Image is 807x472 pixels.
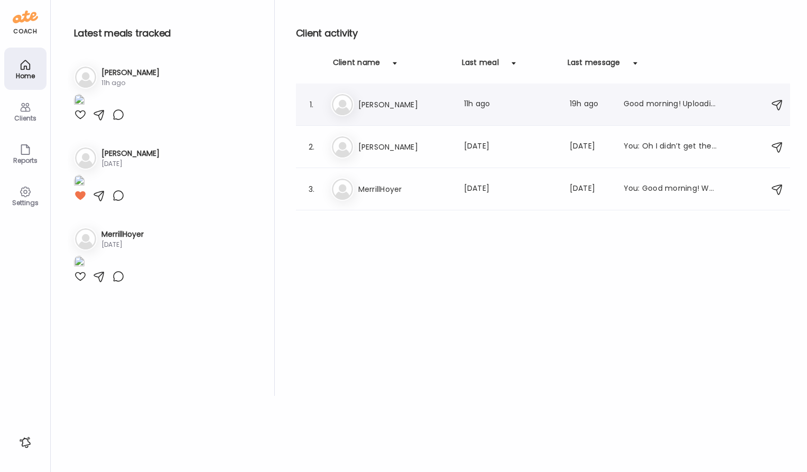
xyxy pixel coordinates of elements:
img: images%2FqJoNe1hkvIWtk9cWJLFtxKe1mFj2%2Ffw1wPyRPL0unKO6etOq2%2FrDDgJi0J4KKppHilvf4c_1080 [74,256,85,270]
h3: [PERSON_NAME] [101,148,160,159]
div: [DATE] [570,183,611,196]
h3: MerrillHoyer [101,229,144,240]
div: You: Oh I didn’t get the message! Ok- will miss you, [PERSON_NAME], but I KNOW you’ve got this!! ... [624,141,717,153]
div: Last meal [462,57,499,74]
div: coach [13,27,37,36]
div: 1. [305,98,318,111]
h3: [PERSON_NAME] [358,98,451,111]
h3: [PERSON_NAME] [101,67,160,78]
div: [DATE] [570,141,611,153]
img: bg-avatar-default.svg [332,179,353,200]
img: images%2FDzvbLPRpSRTF6QZcHJiLWtXaj663%2FpqoHkjJ4GNbe3mPP8d1U%2FUNtmZEy5oI3z77zdDDlr_1080 [74,175,85,189]
div: [DATE] [101,159,160,169]
div: Clients [6,115,44,122]
div: [DATE] [464,141,557,153]
div: Settings [6,199,44,206]
img: bg-avatar-default.svg [332,94,353,115]
div: [DATE] [464,183,557,196]
h3: [PERSON_NAME] [358,141,451,153]
img: bg-avatar-default.svg [75,228,96,249]
img: bg-avatar-default.svg [75,67,96,88]
div: Last message [568,57,620,74]
div: 11h ago [464,98,557,111]
div: Good morning! Uploading some data for this morning [624,98,717,111]
h2: Client activity [296,25,790,41]
img: bg-avatar-default.svg [75,147,96,169]
div: 11h ago [101,78,160,88]
div: Reports [6,157,44,164]
h2: Latest meals tracked [74,25,257,41]
img: ate [13,8,38,25]
div: 2. [305,141,318,153]
h3: MerrillHoyer [358,183,451,196]
img: bg-avatar-default.svg [332,136,353,158]
div: Home [6,72,44,79]
div: [DATE] [101,240,144,249]
div: 3. [305,183,318,196]
div: You: Good morning! Were you able to get on the call last night? I thought there were some great t... [624,183,717,196]
img: images%2FIgOy9Vbp0bZTdA6KSL2Jn6eG7Tw1%2FDzTWRPiI1PUSOJQMFW3a%2FjsJXOwUXYnsFcYaHvLQL_1080 [74,94,85,108]
div: Client name [333,57,381,74]
div: 19h ago [570,98,611,111]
